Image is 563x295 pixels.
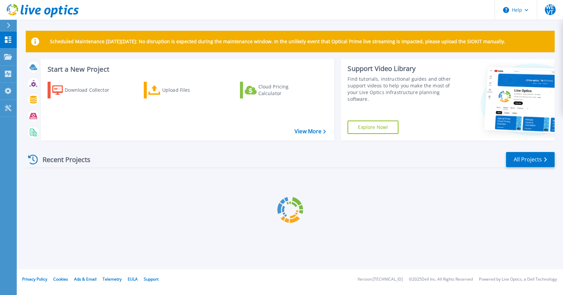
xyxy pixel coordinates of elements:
a: EULA [128,276,138,282]
h3: Start a New Project [48,66,326,73]
a: Ads & Email [74,276,97,282]
p: Scheduled Maintenance [DATE][DATE]: No disruption is expected during the maintenance window. In t... [50,39,505,44]
li: Version: [TECHNICAL_ID] [358,277,403,282]
div: Support Video Library [348,64,455,73]
div: Recent Projects [26,151,100,168]
a: Download Collector [48,82,122,98]
span: WEVT [545,4,556,15]
a: Privacy Policy [22,276,47,282]
a: Explore Now! [348,121,398,134]
a: View More [295,128,326,135]
li: Powered by Live Optics, a Dell Technology [479,277,557,282]
a: Cloud Pricing Calculator [240,82,315,98]
li: © 2025 Dell Inc. All Rights Reserved [409,277,473,282]
a: Cookies [53,276,68,282]
a: All Projects [506,152,555,167]
div: Find tutorials, instructional guides and other support videos to help you make the most of your L... [348,76,455,102]
div: Cloud Pricing Calculator [258,83,312,97]
div: Upload Files [162,83,216,97]
a: Upload Files [144,82,218,98]
a: Telemetry [103,276,122,282]
a: Support [144,276,159,282]
div: Download Collector [65,83,118,97]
